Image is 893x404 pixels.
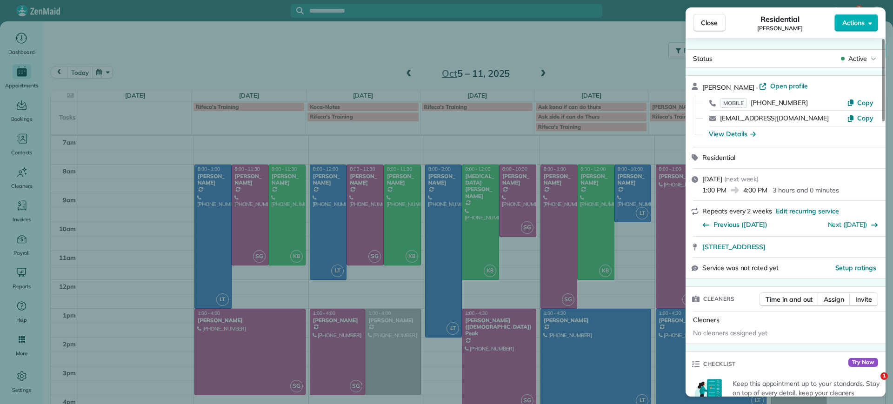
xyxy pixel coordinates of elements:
button: Invite [849,292,878,306]
a: Open profile [759,81,808,91]
iframe: Intercom live chat [861,372,884,395]
span: · [754,84,760,91]
a: [STREET_ADDRESS] [702,242,880,252]
a: Next ([DATE]) [828,220,867,229]
span: Previous ([DATE]) [713,220,767,229]
span: Open profile [770,81,808,91]
p: 3 hours and 0 minutes [773,185,839,195]
span: 4:00 PM [743,185,767,195]
button: Next ([DATE]) [828,220,879,229]
span: No cleaners assigned yet [693,329,767,337]
button: Previous ([DATE]) [702,220,767,229]
span: Residential [702,153,735,162]
button: View Details [709,129,756,139]
button: Close [693,14,726,32]
span: MOBILE [720,98,747,108]
span: ( next week ) [724,175,759,183]
span: Actions [842,18,865,27]
span: Setup ratings [835,264,877,272]
a: [EMAIL_ADDRESS][DOMAIN_NAME] [720,114,829,122]
span: Time in and out [766,295,813,304]
span: [DATE] [702,175,722,183]
span: Close [701,18,718,27]
button: Assign [818,292,850,306]
span: Checklist [703,359,736,369]
button: Time in and out [760,292,819,306]
span: Invite [855,295,872,304]
span: 1:00 PM [702,185,726,195]
span: Cleaners [703,294,734,304]
span: Assign [824,295,844,304]
span: [PERSON_NAME] [702,83,754,92]
span: [PHONE_NUMBER] [751,99,808,107]
span: 1 [880,372,888,380]
button: Copy [847,98,873,107]
span: [PERSON_NAME] [757,25,803,32]
button: Copy [847,113,873,123]
a: MOBILE[PHONE_NUMBER] [720,98,808,107]
span: Try Now [848,358,878,367]
span: Status [693,54,713,63]
button: Setup ratings [835,263,877,272]
span: Copy [857,114,873,122]
span: Copy [857,99,873,107]
span: Service was not rated yet [702,263,779,273]
span: Edit recurring service [776,206,839,216]
span: Repeats every 2 weeks [702,207,772,215]
span: Cleaners [693,316,720,324]
span: Active [848,54,867,63]
span: [STREET_ADDRESS] [702,242,766,252]
span: Residential [760,13,800,25]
